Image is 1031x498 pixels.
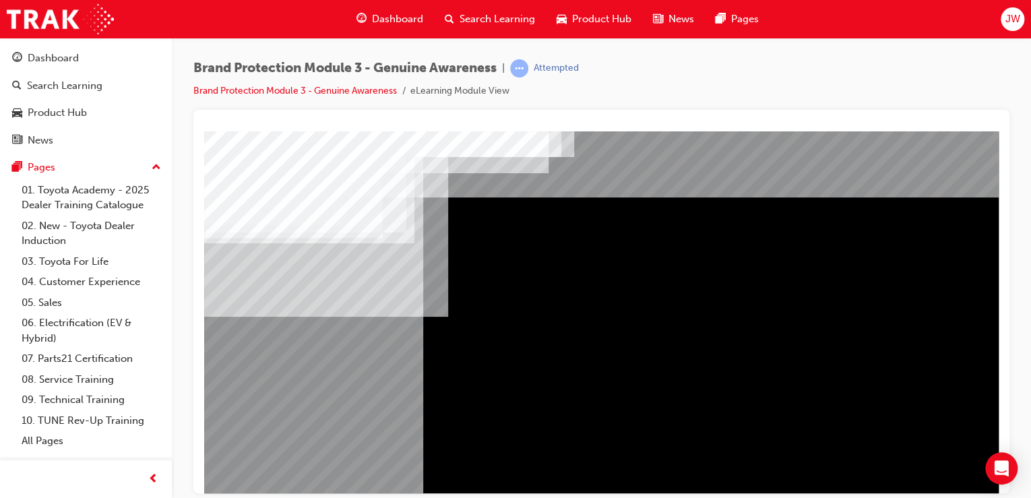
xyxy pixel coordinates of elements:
a: news-iconNews [642,5,705,33]
span: guage-icon [356,11,367,28]
span: pages-icon [716,11,726,28]
button: DashboardSearch LearningProduct HubNews [5,43,166,155]
a: 03. Toyota For Life [16,251,166,272]
a: 07. Parts21 Certification [16,348,166,369]
a: 10. TUNE Rev-Up Training [16,410,166,431]
span: up-icon [152,159,161,177]
div: Search Learning [27,78,102,94]
div: Product Hub [28,105,87,121]
div: Open Intercom Messenger [985,452,1018,485]
span: JW [1005,11,1020,27]
button: Pages [5,155,166,180]
a: 05. Sales [16,292,166,313]
a: 02. New - Toyota Dealer Induction [16,216,166,251]
span: Search Learning [460,11,535,27]
a: All Pages [16,431,166,452]
span: guage-icon [12,53,22,65]
span: News [668,11,694,27]
a: 04. Customer Experience [16,272,166,292]
a: 06. Electrification (EV & Hybrid) [16,313,166,348]
a: Dashboard [5,46,166,71]
span: prev-icon [148,471,158,488]
a: guage-iconDashboard [346,5,434,33]
div: Attempted [534,62,579,75]
a: Search Learning [5,73,166,98]
span: search-icon [12,80,22,92]
a: 08. Service Training [16,369,166,390]
li: eLearning Module View [410,84,509,99]
img: Trak [7,4,114,34]
div: Pages [28,160,55,175]
button: JW [1001,7,1024,31]
span: | [502,61,505,76]
div: Dashboard [28,51,79,66]
span: learningRecordVerb_ATTEMPT-icon [510,59,528,77]
a: 01. Toyota Academy - 2025 Dealer Training Catalogue [16,180,166,216]
a: Brand Protection Module 3 - Genuine Awareness [193,85,397,96]
span: car-icon [12,107,22,119]
span: search-icon [445,11,454,28]
span: news-icon [653,11,663,28]
a: car-iconProduct Hub [546,5,642,33]
span: news-icon [12,135,22,147]
a: Product Hub [5,100,166,125]
span: Product Hub [572,11,631,27]
span: Brand Protection Module 3 - Genuine Awareness [193,61,497,76]
a: News [5,128,166,153]
a: 09. Technical Training [16,390,166,410]
span: Pages [731,11,759,27]
span: pages-icon [12,162,22,174]
a: search-iconSearch Learning [434,5,546,33]
a: pages-iconPages [705,5,770,33]
span: Dashboard [372,11,423,27]
div: News [28,133,53,148]
span: car-icon [557,11,567,28]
